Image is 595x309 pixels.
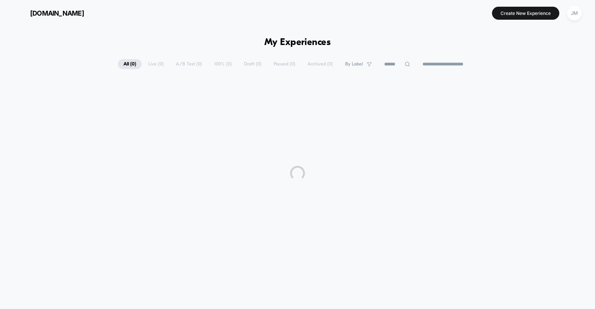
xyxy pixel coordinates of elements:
span: All ( 0 ) [118,59,142,69]
span: By Label [345,61,363,67]
button: [DOMAIN_NAME] [11,7,86,19]
h1: My Experiences [264,37,331,48]
button: JM [565,6,584,21]
span: [DOMAIN_NAME] [30,9,84,17]
div: JM [567,6,582,20]
button: Create New Experience [492,7,559,20]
